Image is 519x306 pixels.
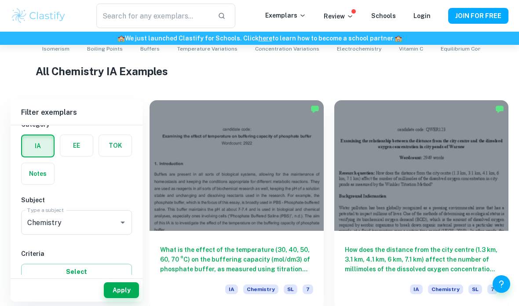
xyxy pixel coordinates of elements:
h6: Subject [21,195,132,205]
button: Help and Feedback [493,275,510,293]
span: Buffers [140,45,160,53]
button: TOK [99,135,132,156]
span: Equilibrium Constants [441,45,498,53]
a: Login [413,12,431,19]
a: Schools [371,12,396,19]
h1: All Chemistry IA Examples [36,63,484,79]
p: Exemplars [265,11,306,20]
button: Apply [104,282,139,298]
span: 7 [303,284,313,294]
button: EE [60,135,93,156]
a: here [259,35,272,42]
h6: Filter exemplars [11,100,143,125]
p: Review [324,11,354,21]
button: IA [22,135,54,157]
h6: Criteria [21,249,132,259]
img: Marked [311,105,319,113]
input: Search for any exemplars... [96,4,211,28]
h6: How does the distance from the city centre (1.3 km, 3.1 km, 4.1 km, 6 km, 7.1 km) affect the numb... [345,245,498,274]
span: SL [468,284,482,294]
span: SL [284,284,297,294]
h6: We just launched Clastify for Schools. Click to learn how to become a school partner. [2,33,517,43]
span: Temperature Variations [177,45,238,53]
span: Boiling Points [87,45,123,53]
button: Select [21,264,132,280]
span: Concentration Variations [255,45,319,53]
button: Open [117,216,129,229]
span: 🏫 [395,35,402,42]
span: IA [225,284,238,294]
button: JOIN FOR FREE [448,8,508,24]
span: 🏫 [117,35,125,42]
label: Type a subject [27,206,64,214]
span: Isomerism [42,45,69,53]
button: Notes [22,163,54,184]
span: Vitamin C [399,45,423,53]
span: Chemistry [243,284,278,294]
span: Chemistry [428,284,463,294]
span: Electrochemistry [337,45,381,53]
span: 7 [487,284,498,294]
span: IA [410,284,423,294]
h6: What is the effect of the temperature (30, 40, 50, 60, 70 °C) on the buffering capacity (mol/dm3)... [160,245,313,274]
img: Clastify logo [11,7,66,25]
img: Marked [495,105,504,113]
